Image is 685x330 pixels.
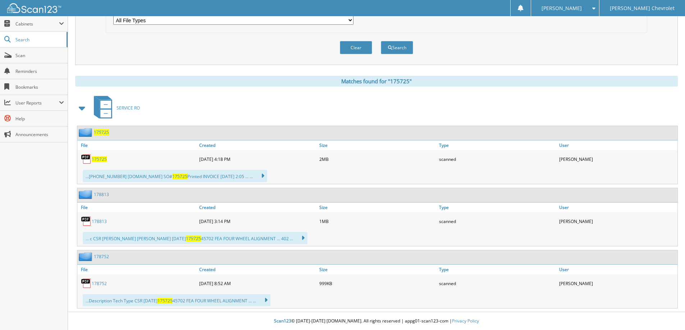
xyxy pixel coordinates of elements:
[68,312,685,330] div: © [DATE]-[DATE] [DOMAIN_NAME]. All rights reserved | appg01-scan123-com |
[83,170,267,182] div: ...[PHONE_NUMBER] [DOMAIN_NAME] SO# Printed INVOICE [DATE] 2:05 ... ...
[649,296,685,330] iframe: Chat Widget
[557,276,677,291] div: [PERSON_NAME]
[557,265,677,274] a: User
[318,276,438,291] div: 999KB
[542,6,582,10] span: [PERSON_NAME]
[94,254,109,260] a: 178752
[274,318,291,324] span: Scan123
[81,154,92,164] img: PDF.png
[92,280,107,287] a: 178752
[79,252,94,261] img: folder2.png
[15,100,59,106] span: User Reports
[197,276,318,291] div: [DATE] 8:52 AM
[157,298,173,304] span: 175725
[172,173,187,180] span: 175725
[186,236,201,242] span: 175725
[15,116,64,122] span: Help
[557,140,677,150] a: User
[197,203,318,212] a: Created
[197,214,318,228] div: [DATE] 3:14 PM
[197,140,318,150] a: Created
[79,128,94,137] img: folder2.png
[94,129,109,135] a: 175725
[437,140,557,150] a: Type
[610,6,675,10] span: [PERSON_NAME] Chevrolet
[437,276,557,291] div: scanned
[318,265,438,274] a: Size
[75,76,678,87] div: Matches found for "175725"
[381,41,413,54] button: Search
[557,214,677,228] div: [PERSON_NAME]
[15,52,64,59] span: Scan
[318,214,438,228] div: 1MB
[81,278,92,289] img: PDF.png
[81,216,92,227] img: PDF.png
[83,294,270,306] div: ...Description Tech Type CSR [DATE] 45702 FEA FOUR WHEEL ALIGNMENT ... ...
[557,152,677,166] div: [PERSON_NAME]
[197,265,318,274] a: Created
[15,21,59,27] span: Cabinets
[92,156,107,162] a: 175725
[15,84,64,90] span: Bookmarks
[197,152,318,166] div: [DATE] 4:18 PM
[437,203,557,212] a: Type
[15,131,64,138] span: Announcements
[90,94,140,122] a: SERVICE RO
[318,140,438,150] a: Size
[7,3,61,13] img: scan123-logo-white.svg
[557,203,677,212] a: User
[94,191,109,197] a: 178813
[92,218,107,224] a: 178813
[15,37,63,43] span: Search
[77,140,197,150] a: File
[437,152,557,166] div: scanned
[452,318,479,324] a: Privacy Policy
[77,265,197,274] a: File
[83,232,307,244] div: ... c CSR [PERSON_NAME] [PERSON_NAME] [DATE] 45702 FEA FOUR WHEEL ALIGNMENT ... 402 ...
[15,68,64,74] span: Reminders
[77,203,197,212] a: File
[340,41,372,54] button: Clear
[117,105,140,111] span: SERVICE RO
[437,214,557,228] div: scanned
[79,190,94,199] img: folder2.png
[437,265,557,274] a: Type
[318,152,438,166] div: 2MB
[318,203,438,212] a: Size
